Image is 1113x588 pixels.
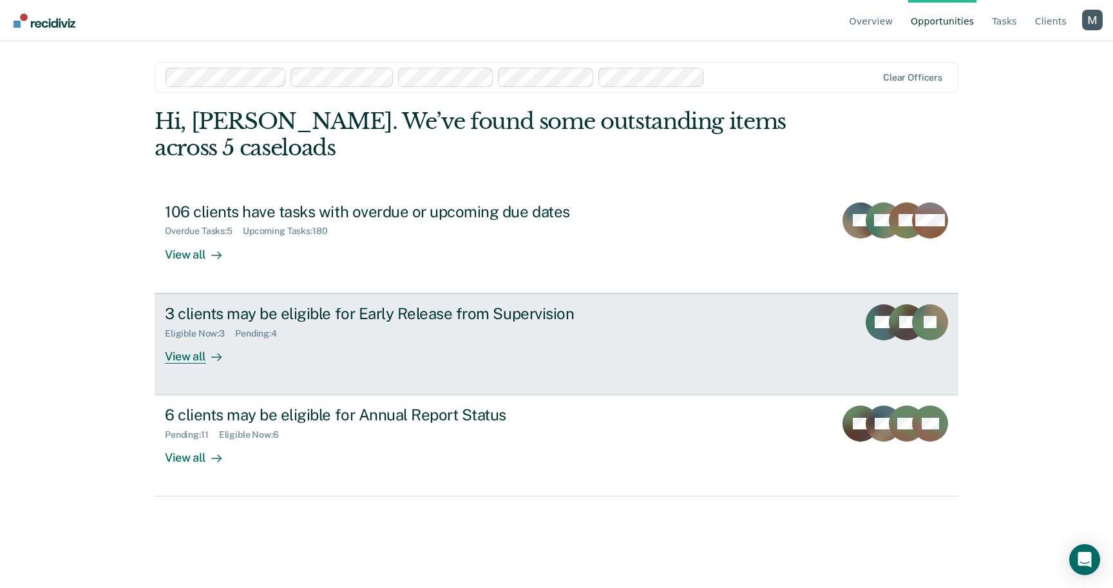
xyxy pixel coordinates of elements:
[165,226,243,237] div: Overdue Tasks : 5
[165,237,237,262] div: View all
[165,429,219,440] div: Pending : 11
[14,14,75,28] img: Recidiviz
[165,338,237,364] div: View all
[165,440,237,465] div: View all
[165,304,617,323] div: 3 clients may be eligible for Early Release from Supervision
[235,328,287,339] div: Pending : 4
[155,293,958,395] a: 3 clients may be eligible for Early Release from SupervisionEligible Now:3Pending:4View all
[165,202,617,221] div: 106 clients have tasks with overdue or upcoming due dates
[1082,10,1103,30] button: Profile dropdown button
[155,192,958,293] a: 106 clients have tasks with overdue or upcoming due datesOverdue Tasks:5Upcoming Tasks:180View all
[155,108,797,161] div: Hi, [PERSON_NAME]. We’ve found some outstanding items across 5 caseloads
[1069,544,1100,575] div: Open Intercom Messenger
[155,395,958,496] a: 6 clients may be eligible for Annual Report StatusPending:11Eligible Now:6View all
[165,328,235,339] div: Eligible Now : 3
[243,226,338,237] div: Upcoming Tasks : 180
[165,406,617,424] div: 6 clients may be eligible for Annual Report Status
[219,429,289,440] div: Eligible Now : 6
[883,72,942,83] div: Clear officers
